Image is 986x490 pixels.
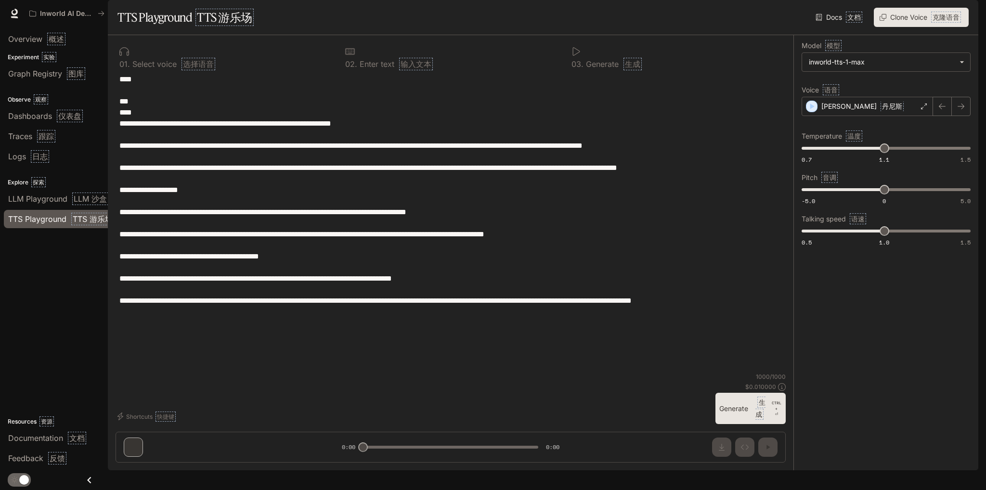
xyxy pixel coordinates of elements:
[802,87,839,93] p: Voice
[882,197,886,205] span: 0
[584,60,642,68] p: Generate
[157,413,174,420] font: 快捷键
[847,13,861,21] font: 文档
[879,238,889,246] span: 1.0
[571,60,584,68] p: 0 3 .
[802,53,970,71] div: inworld-tts-1-max
[809,57,955,67] div: inworld-tts-1-max
[117,8,254,27] h1: TTS Playground
[827,41,840,50] font: 模型
[882,102,902,110] font: 丹尼斯
[823,173,836,181] font: 音调
[814,8,866,27] a: Docs 文档
[197,10,252,25] font: TTS 游乐场
[851,215,865,223] font: 语速
[25,4,109,23] button: All workspaces
[116,409,180,424] button: Shortcuts 快捷键
[771,400,782,412] p: CTRL +
[960,155,971,164] span: 1.5
[821,102,904,111] p: [PERSON_NAME]
[130,60,215,68] p: Select voice
[824,86,838,94] font: 语音
[345,60,357,68] p: 0 2 .
[40,10,94,18] p: Inworld AI Demos
[960,197,971,205] span: 5.0
[715,393,786,424] button: Generate 生成CTRL +⏎
[802,155,812,164] span: 0.7
[401,59,431,69] font: 输入文本
[119,60,130,68] p: 0 1 .
[802,238,812,246] span: 0.5
[357,60,433,68] p: Enter text
[802,197,815,205] span: -5.0
[802,42,842,49] p: Model
[771,400,782,417] p: ⏎
[802,216,866,222] p: Talking speed
[960,238,971,246] span: 1.5
[802,174,838,181] p: Pitch
[183,59,214,69] font: 选择语音
[933,13,960,21] font: 克隆语音
[755,398,765,418] font: 生成
[756,373,786,381] p: 1000 / 1000
[879,155,889,164] span: 1.1
[625,59,640,69] font: 生成
[847,132,861,140] font: 温度
[745,383,776,391] p: $ 0.010000
[874,8,969,27] button: Clone Voice 克隆语音
[802,133,862,140] p: Temperature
